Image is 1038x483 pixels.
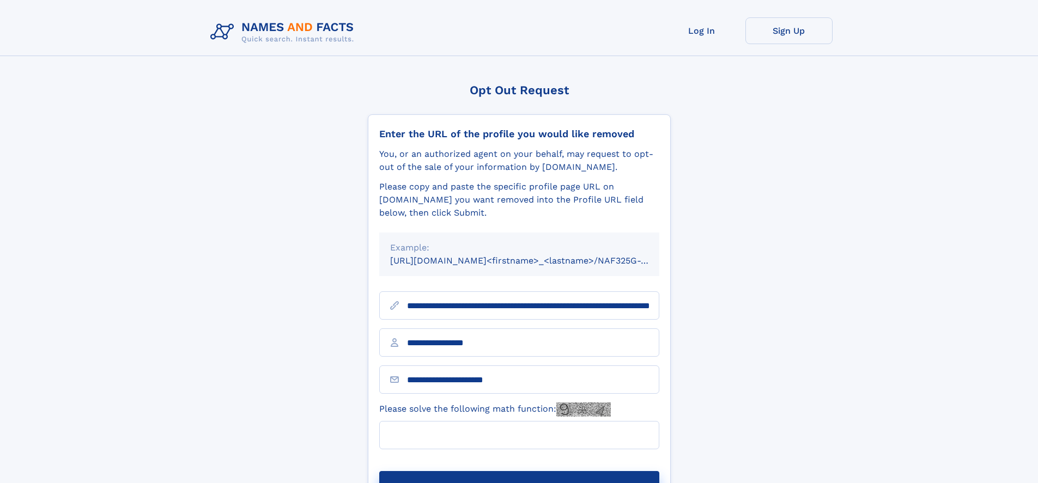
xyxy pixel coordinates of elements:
img: Logo Names and Facts [206,17,363,47]
a: Log In [658,17,745,44]
div: You, or an authorized agent on your behalf, may request to opt-out of the sale of your informatio... [379,148,659,174]
a: Sign Up [745,17,833,44]
div: Example: [390,241,648,254]
div: Opt Out Request [368,83,671,97]
div: Please copy and paste the specific profile page URL on [DOMAIN_NAME] you want removed into the Pr... [379,180,659,219]
label: Please solve the following math function: [379,402,611,417]
div: Enter the URL of the profile you would like removed [379,128,659,140]
small: [URL][DOMAIN_NAME]<firstname>_<lastname>/NAF325G-xxxxxxxx [390,255,680,266]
